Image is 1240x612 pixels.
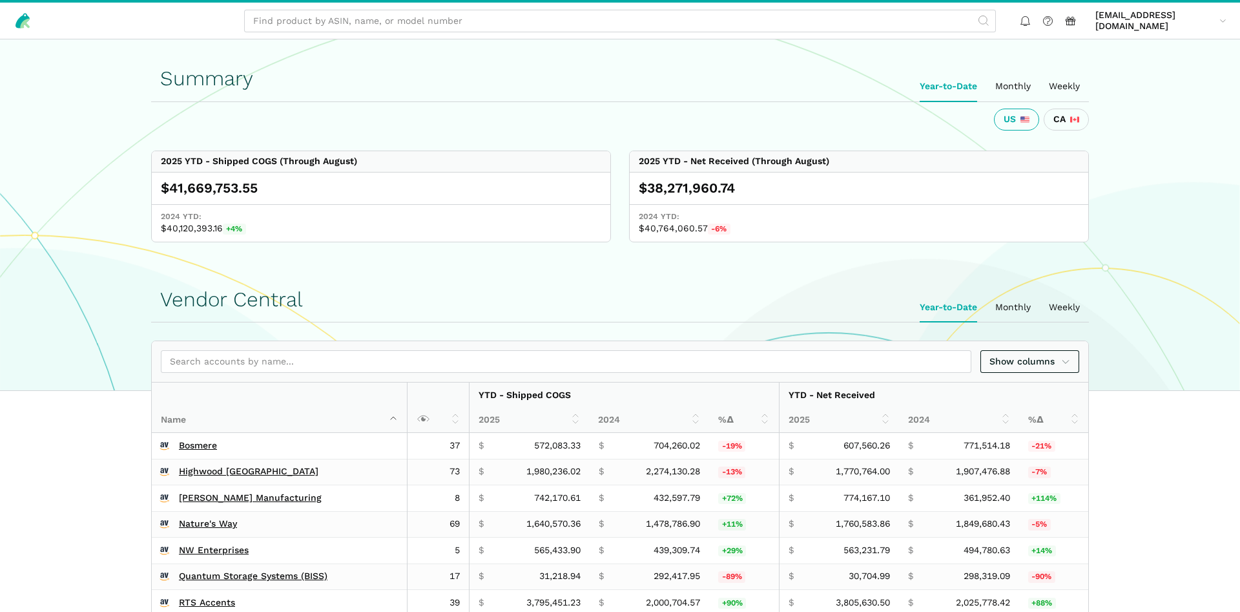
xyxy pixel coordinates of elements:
[646,597,700,609] span: 2,000,704.57
[956,518,1010,530] span: 1,849,680.43
[639,156,829,167] div: 2025 YTD - Net Received (Through August)
[908,440,913,452] span: $
[718,598,746,609] span: +90%
[779,408,899,433] th: 2025: activate to sort column ascending
[709,459,779,485] td: -12.92%
[179,466,318,478] a: Highwood [GEOGRAPHIC_DATA]
[639,223,1079,235] span: $40,764,060.57
[152,383,408,433] th: Name : activate to sort column descending
[160,67,1080,90] h1: Summary
[836,466,890,478] span: 1,770,764.00
[1028,519,1051,531] span: -5%
[408,511,470,538] td: 69
[908,466,913,478] span: $
[161,223,601,235] span: $40,120,393.16
[479,545,484,556] span: $
[599,518,604,530] span: $
[654,571,700,582] span: 292,417.95
[1040,293,1089,322] ui-tab: Weekly
[986,72,1040,101] ui-tab: Monthly
[1028,571,1055,583] span: -90%
[599,545,604,556] span: $
[479,390,571,400] strong: YTD - Shipped COGS
[709,511,779,538] td: 10.94%
[964,571,1010,582] span: 298,319.09
[646,466,700,478] span: 2,274,130.28
[479,597,484,609] span: $
[908,571,913,582] span: $
[849,571,890,582] span: 30,704.99
[534,492,581,504] span: 742,170.61
[654,545,700,556] span: 439,309.74
[589,408,709,433] th: 2024: activate to sort column ascending
[789,390,875,400] strong: YTD - Net Received
[789,466,794,478] span: $
[718,571,745,583] span: -89%
[911,293,986,322] ui-tab: Year-to-Date
[1020,115,1029,124] img: 226-united-states-3a775d967d35a21fe9d819e24afa6dfbf763e8f1ec2e2b5a04af89618ae55acb.svg
[789,571,794,582] span: $
[654,492,700,504] span: 432,597.79
[526,518,581,530] span: 1,640,570.36
[718,545,746,557] span: +29%
[526,466,581,478] span: 1,980,236.02
[843,545,890,556] span: 563,231.79
[161,179,601,197] div: $41,669,753.55
[639,211,1079,223] span: 2024 YTD:
[718,493,746,505] span: +72%
[709,564,779,590] td: -89.32%
[1053,114,1066,125] span: CA
[956,466,1010,478] span: 1,907,476.88
[408,459,470,485] td: 73
[709,538,779,564] td: 28.71%
[1019,511,1088,538] td: -4.82%
[789,518,794,530] span: $
[964,492,1010,504] span: 361,952.40
[1070,115,1079,124] img: 243-canada-6dcbff6b5ddfbc3d576af9e026b5d206327223395eaa30c1e22b34077c083801.svg
[964,440,1010,452] span: 771,514.18
[1019,564,1088,590] td: -89.71%
[534,440,581,452] span: 572,083.33
[244,10,996,32] input: Find product by ASIN, name, or model number
[708,224,730,235] span: -6%
[908,518,913,530] span: $
[964,545,1010,556] span: 494,780.63
[956,597,1010,609] span: 2,025,778.42
[470,408,590,433] th: 2025: activate to sort column ascending
[179,545,249,556] a: NW Enterprises
[161,156,357,167] div: 2025 YTD - Shipped COGS (Through August)
[1028,441,1055,452] span: -21%
[179,518,237,530] a: Nature's Way
[1095,10,1215,32] span: [EMAIL_ADDRESS][DOMAIN_NAME]
[408,538,470,564] td: 5
[161,211,601,223] span: 2024 YTD:
[789,492,794,504] span: $
[539,571,581,582] span: 31,218.94
[160,288,1080,311] h1: Vendor Central
[980,350,1080,373] a: Show columns
[599,466,604,478] span: $
[179,597,235,609] a: RTS Accents
[709,433,779,459] td: -18.77%
[179,440,217,452] a: Bosmere
[989,355,1071,368] span: Show columns
[1004,114,1016,125] span: US
[718,467,745,478] span: -13%
[1028,598,1056,609] span: +88%
[911,72,986,101] ui-tab: Year-to-Date
[1019,433,1088,459] td: -21.25%
[709,485,779,512] td: 71.56%
[1091,7,1231,34] a: [EMAIL_ADDRESS][DOMAIN_NAME]
[1028,493,1060,505] span: +114%
[718,441,745,452] span: -19%
[408,383,470,433] th: : activate to sort column ascending
[908,492,913,504] span: $
[526,597,581,609] span: 3,795,451.23
[836,518,890,530] span: 1,760,583.86
[599,440,604,452] span: $
[408,485,470,512] td: 8
[479,440,484,452] span: $
[1019,459,1088,485] td: -7.17%
[789,545,794,556] span: $
[408,564,470,590] td: 17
